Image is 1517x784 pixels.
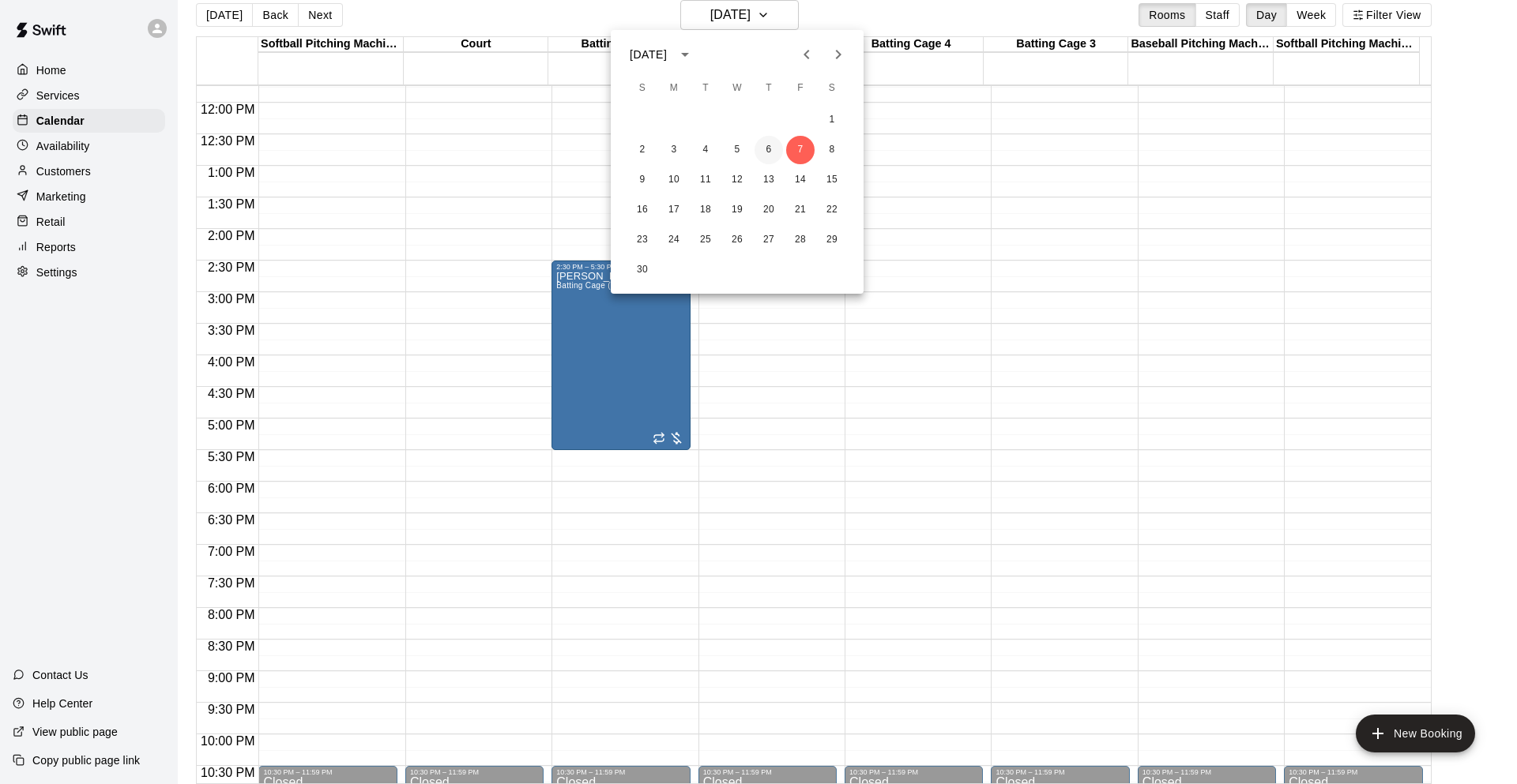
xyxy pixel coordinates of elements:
[786,166,815,194] button: 14
[755,136,783,164] button: 6
[628,136,657,164] button: 2
[818,166,846,194] button: 15
[818,226,846,254] button: 29
[818,136,846,164] button: 8
[786,226,815,254] button: 28
[723,196,751,224] button: 19
[723,136,751,164] button: 5
[691,196,720,224] button: 18
[755,196,783,224] button: 20
[660,196,688,224] button: 17
[786,73,815,104] span: Friday
[818,196,846,224] button: 22
[628,196,657,224] button: 16
[755,226,783,254] button: 27
[660,136,688,164] button: 3
[755,166,783,194] button: 13
[630,47,667,63] div: [DATE]
[791,39,822,70] button: Previous month
[660,166,688,194] button: 10
[818,73,846,104] span: Saturday
[660,73,688,104] span: Monday
[786,136,815,164] button: 7
[691,136,720,164] button: 4
[628,256,657,284] button: 30
[628,166,657,194] button: 9
[755,73,783,104] span: Thursday
[628,226,657,254] button: 23
[660,226,688,254] button: 24
[723,73,751,104] span: Wednesday
[691,226,720,254] button: 25
[628,73,657,104] span: Sunday
[691,73,720,104] span: Tuesday
[723,166,751,194] button: 12
[691,166,720,194] button: 11
[822,39,854,70] button: Next month
[786,196,815,224] button: 21
[818,106,846,134] button: 1
[723,226,751,254] button: 26
[672,41,698,68] button: calendar view is open, switch to year view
